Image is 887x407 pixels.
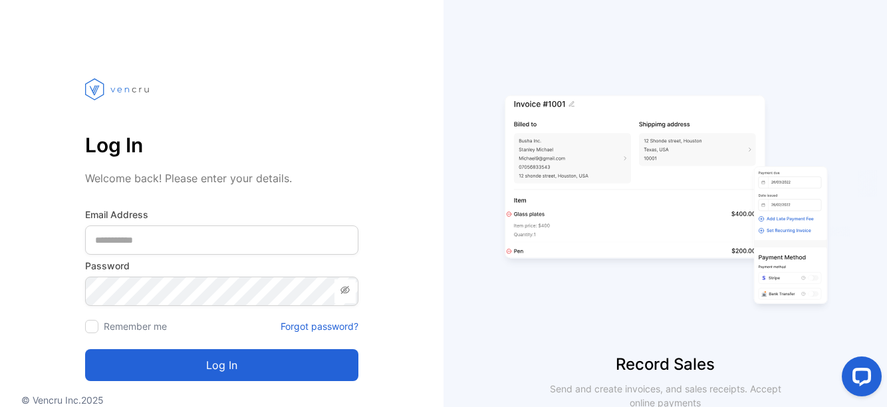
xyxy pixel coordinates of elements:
a: Forgot password? [281,319,358,333]
p: Welcome back! Please enter your details. [85,170,358,186]
iframe: LiveChat chat widget [831,351,887,407]
p: Log In [85,129,358,161]
button: Log in [85,349,358,381]
img: slider image [499,53,832,352]
label: Remember me [104,321,167,332]
label: Password [85,259,358,273]
label: Email Address [85,207,358,221]
p: Record Sales [443,352,887,376]
img: vencru logo [85,53,152,125]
